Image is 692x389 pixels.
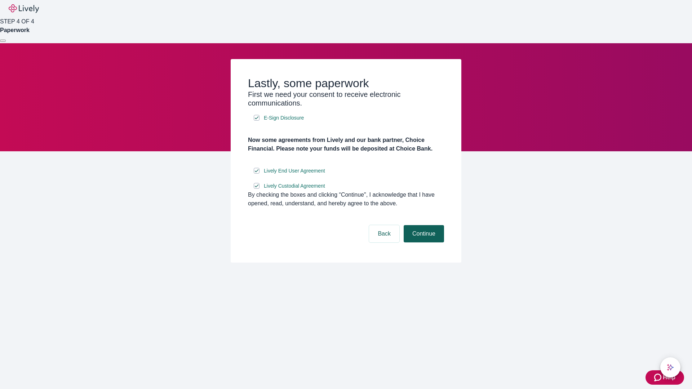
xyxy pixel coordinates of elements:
[248,90,444,107] h3: First we need your consent to receive electronic communications.
[264,182,325,190] span: Lively Custodial Agreement
[404,225,444,242] button: Continue
[264,167,325,175] span: Lively End User Agreement
[264,114,304,122] span: E-Sign Disclosure
[9,4,39,13] img: Lively
[248,76,444,90] h2: Lastly, some paperwork
[646,370,684,385] button: Zendesk support iconHelp
[654,373,663,382] svg: Zendesk support icon
[262,182,327,191] a: e-sign disclosure document
[663,373,675,382] span: Help
[660,357,680,377] button: chat
[667,364,674,371] svg: Lively AI Assistant
[248,191,444,208] div: By checking the boxes and clicking “Continue", I acknowledge that I have opened, read, understand...
[262,113,305,122] a: e-sign disclosure document
[262,166,327,175] a: e-sign disclosure document
[248,136,444,153] h4: Now some agreements from Lively and our bank partner, Choice Financial. Please note your funds wi...
[369,225,399,242] button: Back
